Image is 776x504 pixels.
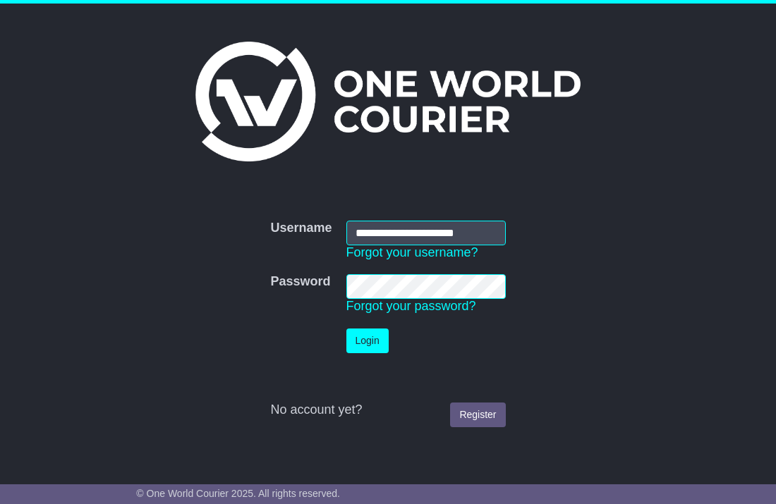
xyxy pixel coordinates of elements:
[270,274,330,290] label: Password
[195,42,581,161] img: One World
[270,221,332,236] label: Username
[450,402,505,427] a: Register
[270,402,505,418] div: No account yet?
[346,299,476,313] a: Forgot your password?
[136,488,340,499] span: © One World Courier 2025. All rights reserved.
[346,245,478,259] a: Forgot your username?
[346,328,389,353] button: Login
